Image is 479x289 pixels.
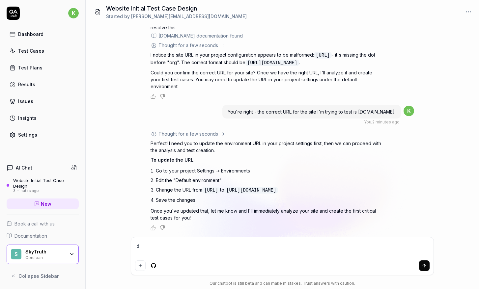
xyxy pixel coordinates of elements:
button: Positive feedback [151,94,156,99]
code: [URL] [314,52,332,59]
code: [URL][DOMAIN_NAME] [245,60,299,66]
span: k [404,106,414,116]
span: k [68,8,79,18]
a: Dashboard [7,28,79,40]
div: , 2 minutes ago [364,119,400,125]
a: Book a call with us [7,220,79,227]
p: I notice the site URL in your project configuration appears to be malformed: - it's missing the d... [151,51,381,66]
span: New [41,200,51,207]
code: [URL][DOMAIN_NAME] [224,187,278,194]
div: Cerulean [25,254,65,260]
div: Settings [18,131,37,138]
span: You're right - the correct URL for the site I'm trying to test is [DOMAIN_NAME]. [228,109,396,115]
a: Results [7,78,79,91]
span: Collapse Sidebar [18,273,59,279]
p: Once you've updated that, let me know and I'll immediately analyze your site and create the first... [151,207,381,221]
a: Settings [7,128,79,141]
div: Results [18,81,35,88]
button: Collapse Sidebar [7,269,79,282]
button: SSkyTruthCerulean [7,245,79,264]
code: [URL] [202,187,220,194]
div: [DOMAIN_NAME] documentation found [158,32,243,39]
li: Save the changes [156,195,381,205]
a: Documentation [7,232,79,239]
div: Test Plans [18,64,42,71]
a: New [7,198,79,209]
div: Started by [106,13,247,20]
button: Add attachment [135,260,146,271]
div: Website Initial Test Case Design [13,178,79,189]
div: Issues [18,98,33,105]
a: Issues [7,95,79,108]
button: Positive feedback [151,225,156,230]
a: Insights [7,112,79,124]
span: S [11,249,21,259]
span: Documentation [14,232,47,239]
div: Test Cases [18,47,44,54]
div: Thought for a few seconds [158,42,218,49]
li: Change the URL from to [156,185,381,195]
span: To update the URL: [151,157,195,163]
div: Insights [18,115,37,121]
button: Negative feedback [160,225,165,230]
a: Website Initial Test Case Design3 minutes ago [7,178,79,193]
h1: Website Initial Test Case Design [106,4,247,13]
div: 3 minutes ago [13,189,79,193]
li: Go to your project Settings → Environments [156,166,381,175]
textarea: d [135,241,430,258]
button: Negative feedback [160,94,165,99]
li: Edit the "Default environment" [156,175,381,185]
span: [PERSON_NAME][EMAIL_ADDRESS][DOMAIN_NAME] [131,13,247,19]
div: Dashboard [18,31,43,38]
div: Our chatbot is still beta and can make mistakes. Trust answers with caution. [131,280,434,286]
p: Could you confirm the correct URL for your site? Once we have the right URL, I'll analyze it and ... [151,69,381,90]
h4: AI Chat [16,164,32,171]
span: You [364,119,371,124]
span: Book a call with us [14,220,55,227]
button: k [68,7,79,20]
p: I see there's a DNS configuration issue preventing the crawl. Let me check the documentation to h... [151,17,381,31]
div: SkyTruth [25,249,65,255]
a: Test Cases [7,44,79,57]
a: Test Plans [7,61,79,74]
p: Perfect! I need you to update the environment URL in your project settings first, then we can pro... [151,140,381,154]
div: Thought for a few seconds [158,130,218,137]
